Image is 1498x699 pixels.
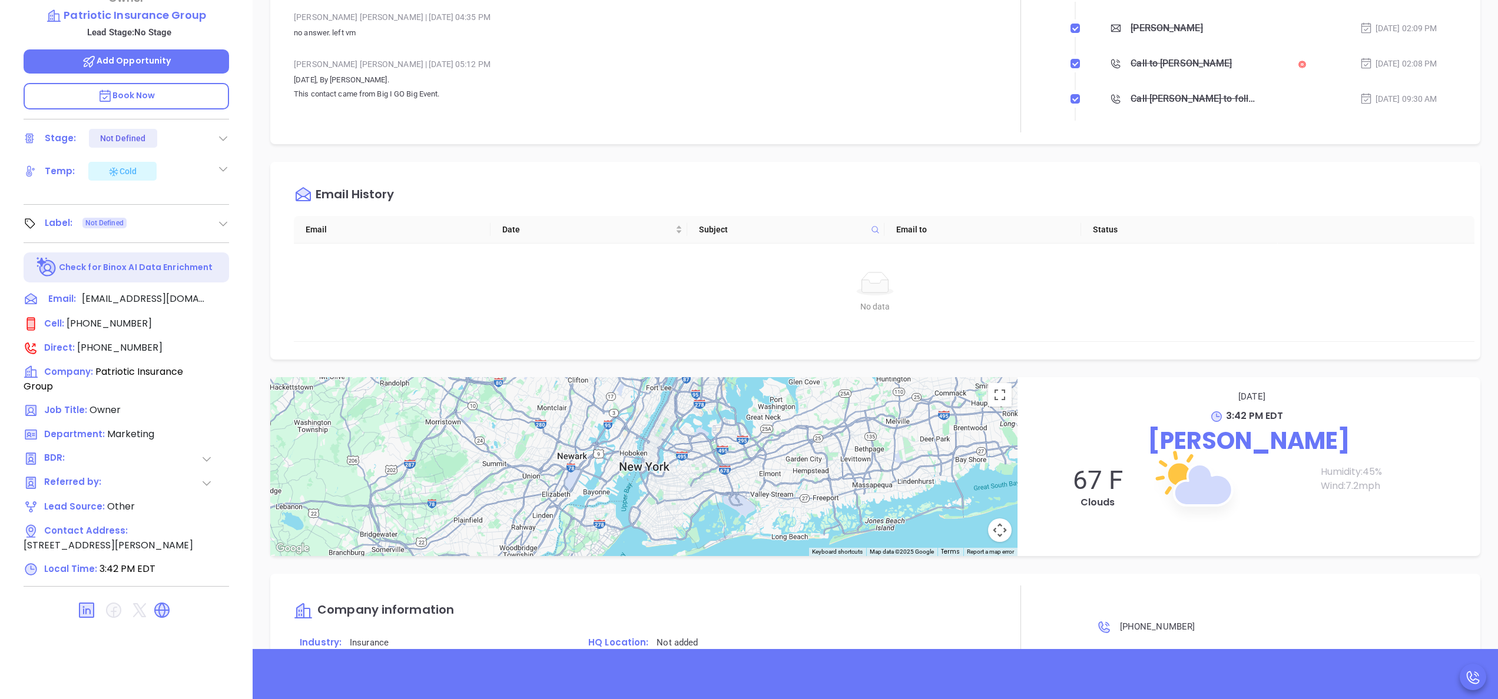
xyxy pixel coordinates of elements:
[1131,55,1232,72] div: Call to [PERSON_NAME]
[273,541,312,556] img: Google
[317,601,454,618] span: Company information
[699,223,866,236] span: Subject
[502,223,673,236] span: Date
[45,129,77,147] div: Stage:
[1360,22,1437,35] div: [DATE] 02:09 PM
[294,8,972,26] div: [PERSON_NAME] [PERSON_NAME] [DATE] 04:35 PM
[273,541,312,556] a: Open this area in Google Maps (opens a new window)
[1360,92,1437,105] div: [DATE] 09:30 AM
[107,427,154,441] span: Marketing
[29,25,229,40] p: Lead Stage: No Stage
[90,403,121,417] span: Owner
[294,216,491,244] th: Email
[1321,465,1469,479] p: Humidity: 45 %
[85,217,124,229] span: Not Defined
[300,636,342,648] span: Industry:
[44,524,128,537] span: Contact Address:
[77,341,163,354] span: [PHONE_NUMBER]
[294,73,972,115] p: [DATE], By [PERSON_NAME]. This contact came from Big I GO Big Event.
[45,162,75,180] div: Temp:
[1029,465,1166,495] p: 67 F
[82,55,171,66] span: Add Opportunity
[24,538,193,552] span: [STREET_ADDRESS][PERSON_NAME]
[308,300,1442,313] div: No data
[1131,19,1202,37] div: [PERSON_NAME]
[44,562,97,575] span: Local Time:
[1226,409,1283,422] span: 3:42 PM EDT
[967,548,1014,555] a: Report a map error
[1120,621,1195,632] span: [PHONE_NUMBER]
[44,317,64,329] span: Cell :
[44,404,87,416] span: Job Title:
[988,518,1012,542] button: Map camera controls
[294,604,454,617] a: Company information
[24,365,183,393] span: Patriotic Insurance Group
[82,292,206,306] span: [EMAIL_ADDRESS][DOMAIN_NAME]
[988,383,1012,407] button: Toggle fullscreen view
[100,562,155,575] span: 3:42 PM EDT
[107,500,135,513] span: Other
[870,548,934,555] span: Map data ©2025 Google
[37,257,57,278] img: Ai-Enrich-DaqCidB-.svg
[24,7,229,24] a: Patriotic Insurance Group
[1029,495,1166,510] p: Clouds
[941,547,960,556] a: Terms (opens in new tab)
[294,26,972,40] p: no answer. left vm
[1029,423,1469,458] p: [PERSON_NAME]
[48,292,76,307] span: Email:
[491,216,687,244] th: Date
[350,637,389,648] span: Insurance
[1035,389,1469,404] p: [DATE]
[884,216,1081,244] th: Email to
[44,365,93,378] span: Company:
[45,214,73,232] div: Label:
[588,636,648,648] span: HQ Location:
[98,89,155,101] span: Book Now
[425,12,427,22] span: |
[425,59,427,69] span: |
[44,500,105,512] span: Lead Source:
[294,55,972,73] div: [PERSON_NAME] [PERSON_NAME] [DATE] 05:12 PM
[1321,479,1469,493] p: Wind: 7.2 mph
[44,341,75,354] span: Direct :
[44,475,105,490] span: Referred by:
[1142,427,1260,544] img: Cloud Day
[316,188,394,204] div: Email History
[44,428,105,440] span: Department:
[1081,216,1278,244] th: Status
[108,164,137,178] div: Cold
[100,129,145,148] div: Not Defined
[59,261,213,274] p: Check for Binox AI Data Enrichment
[67,317,152,330] span: [PHONE_NUMBER]
[812,548,863,556] button: Keyboard shortcuts
[1131,90,1257,108] div: Call [PERSON_NAME] to follow up
[657,637,698,648] span: Not added
[44,451,105,466] span: BDR:
[1360,57,1437,70] div: [DATE] 02:08 PM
